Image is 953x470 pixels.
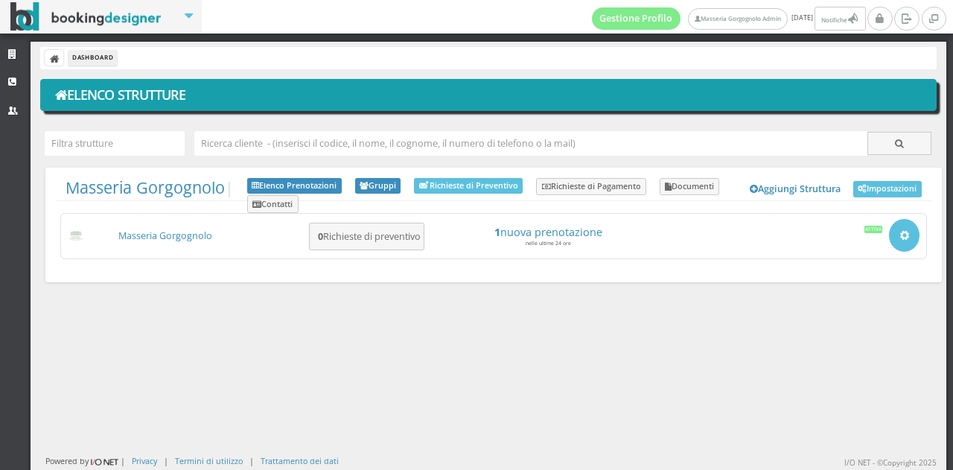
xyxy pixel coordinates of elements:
[494,225,500,239] strong: 1
[309,223,424,250] button: 0Richieste di preventivo
[853,181,922,197] a: Impostazioni
[10,2,162,31] img: BookingDesigner.com
[815,7,865,31] button: Notifiche
[414,178,523,194] a: Richieste di Preventivo
[45,131,185,156] input: Filtra strutture
[68,231,85,241] img: 0603869b585f11eeb13b0a069e529790_max100.png
[526,240,571,247] small: nelle ultime 24 ore
[864,226,883,233] div: Attiva
[175,455,243,466] a: Termini di utilizzo
[194,131,867,156] input: Ricerca cliente - (inserisci il codice, il nome, il cognome, il numero di telefono o la mail)
[66,178,234,197] span: |
[436,226,660,238] a: 1nuova prenotazione
[66,177,225,198] a: Masseria Gorgognolo
[318,230,323,243] b: 0
[68,50,117,66] li: Dashboard
[355,178,401,194] a: Gruppi
[313,231,421,242] h5: Richieste di preventivo
[247,195,299,213] a: Contatti
[688,8,788,30] a: Masseria Gorgognolo Admin
[164,455,168,466] div: |
[118,229,212,242] a: Masseria Gorgognolo
[536,178,646,196] a: Richieste di Pagamento
[261,455,339,466] a: Trattamento dei dati
[660,178,720,196] a: Documenti
[247,178,342,194] a: Elenco Prenotazioni
[89,456,121,468] img: ionet_small_logo.png
[249,455,254,466] div: |
[742,178,850,200] a: Aggiungi Struttura
[592,7,681,30] a: Gestione Profilo
[132,455,157,466] a: Privacy
[436,226,660,238] h4: nuova prenotazione
[51,83,927,108] h1: Elenco Strutture
[592,7,868,31] span: [DATE]
[45,455,125,468] div: Powered by |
